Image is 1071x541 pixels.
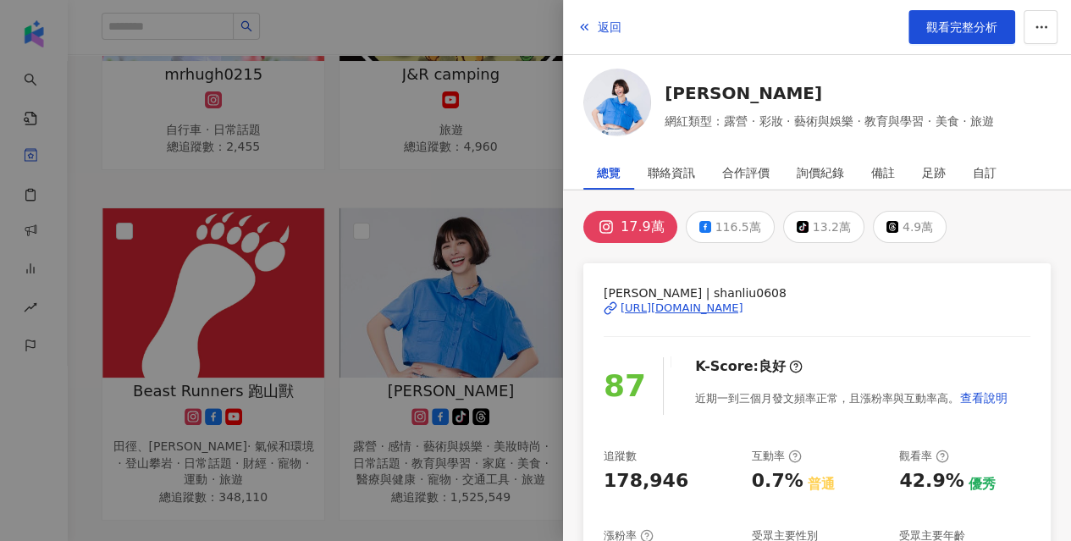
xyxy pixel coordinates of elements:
[604,362,646,411] div: 87
[908,10,1015,44] a: 觀看完整分析
[973,156,996,190] div: 自訂
[686,211,775,243] button: 116.5萬
[899,449,949,464] div: 觀看率
[577,10,622,44] button: 返回
[583,69,651,142] a: KOL Avatar
[597,156,621,190] div: 總覽
[752,449,802,464] div: 互動率
[621,301,743,316] div: [URL][DOMAIN_NAME]
[604,468,688,494] div: 178,946
[583,69,651,136] img: KOL Avatar
[922,156,946,190] div: 足跡
[960,391,1008,405] span: 查看說明
[797,156,844,190] div: 詢價紀錄
[722,156,770,190] div: 合作評價
[899,468,963,494] div: 42.9%
[873,211,947,243] button: 4.9萬
[695,357,803,376] div: K-Score :
[695,381,1008,415] div: 近期一到三個月發文頻率正常，且漲粉率與互動率高。
[759,357,786,376] div: 良好
[808,475,835,494] div: 普通
[715,215,761,239] div: 116.5萬
[969,475,996,494] div: 優秀
[648,156,695,190] div: 聯絡資訊
[665,112,994,130] span: 網紅類型：露營 · 彩妝 · 藝術與娛樂 · 教育與學習 · 美食 · 旅遊
[604,284,1030,302] span: [PERSON_NAME] | shanliu0608
[598,20,621,34] span: 返回
[926,20,997,34] span: 觀看完整分析
[752,468,803,494] div: 0.7%
[959,381,1008,415] button: 查看說明
[604,301,1030,316] a: [URL][DOMAIN_NAME]
[604,449,637,464] div: 追蹤數
[871,156,895,190] div: 備註
[783,211,864,243] button: 13.2萬
[621,215,665,239] div: 17.9萬
[583,211,677,243] button: 17.9萬
[903,215,933,239] div: 4.9萬
[813,215,851,239] div: 13.2萬
[665,81,994,105] a: [PERSON_NAME]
